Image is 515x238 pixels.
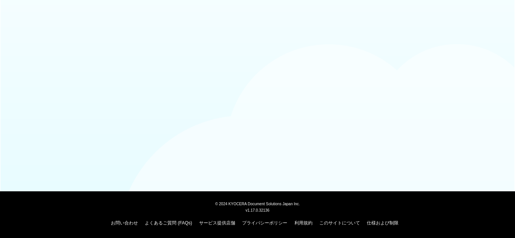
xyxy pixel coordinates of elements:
[245,208,269,212] span: v1.17.0.32136
[145,220,192,226] a: よくあるご質問 (FAQs)
[294,220,313,226] a: 利用規約
[242,220,287,226] a: プライバシーポリシー
[111,220,138,226] a: お問い合わせ
[199,220,235,226] a: サービス提供店舗
[319,220,360,226] a: このサイトについて
[215,201,300,206] span: © 2024 KYOCERA Document Solutions Japan Inc.
[367,220,399,226] a: 仕様および制限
